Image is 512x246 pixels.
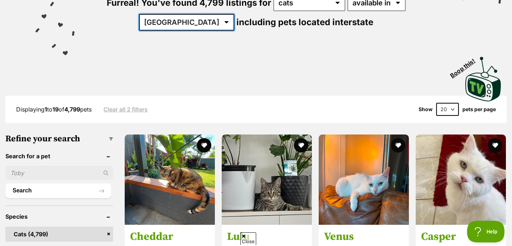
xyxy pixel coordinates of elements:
[5,153,113,159] header: Search for a pet
[416,135,506,225] img: Casper - Ragdoll Cat
[197,138,211,152] button: favourite
[294,138,308,152] button: favourite
[449,53,482,79] span: Boop this!
[5,213,113,220] header: Species
[465,50,501,103] a: Boop this!
[462,106,496,112] label: pets per page
[5,183,111,198] button: Search
[419,106,433,112] span: Show
[103,106,148,113] a: Clear all 2 filters
[421,230,501,243] h3: Casper
[391,138,405,152] button: favourite
[236,17,373,27] span: including pets located interstate
[64,106,80,113] strong: 4,799
[45,106,47,113] strong: 1
[465,57,501,101] img: PetRescue TV logo
[227,230,306,243] h3: Lulu
[16,106,92,113] span: Displaying to of pets
[488,138,502,152] button: favourite
[52,106,59,113] strong: 19
[222,135,312,225] img: Lulu - Domestic Short Hair (DSH) Cat
[319,135,409,225] img: Venus - Domestic Short Hair (DSH) x Oriental Shorthair Cat
[5,227,113,242] a: Cats (4,799)
[324,230,403,243] h3: Venus
[240,232,256,245] span: Close
[5,166,113,180] input: Toby
[125,135,215,225] img: Cheddar - Domestic Short Hair (DSH) Cat
[5,134,113,144] h3: Refine your search
[467,221,505,242] iframe: Help Scout Beacon - Open
[130,230,209,243] h3: Cheddar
